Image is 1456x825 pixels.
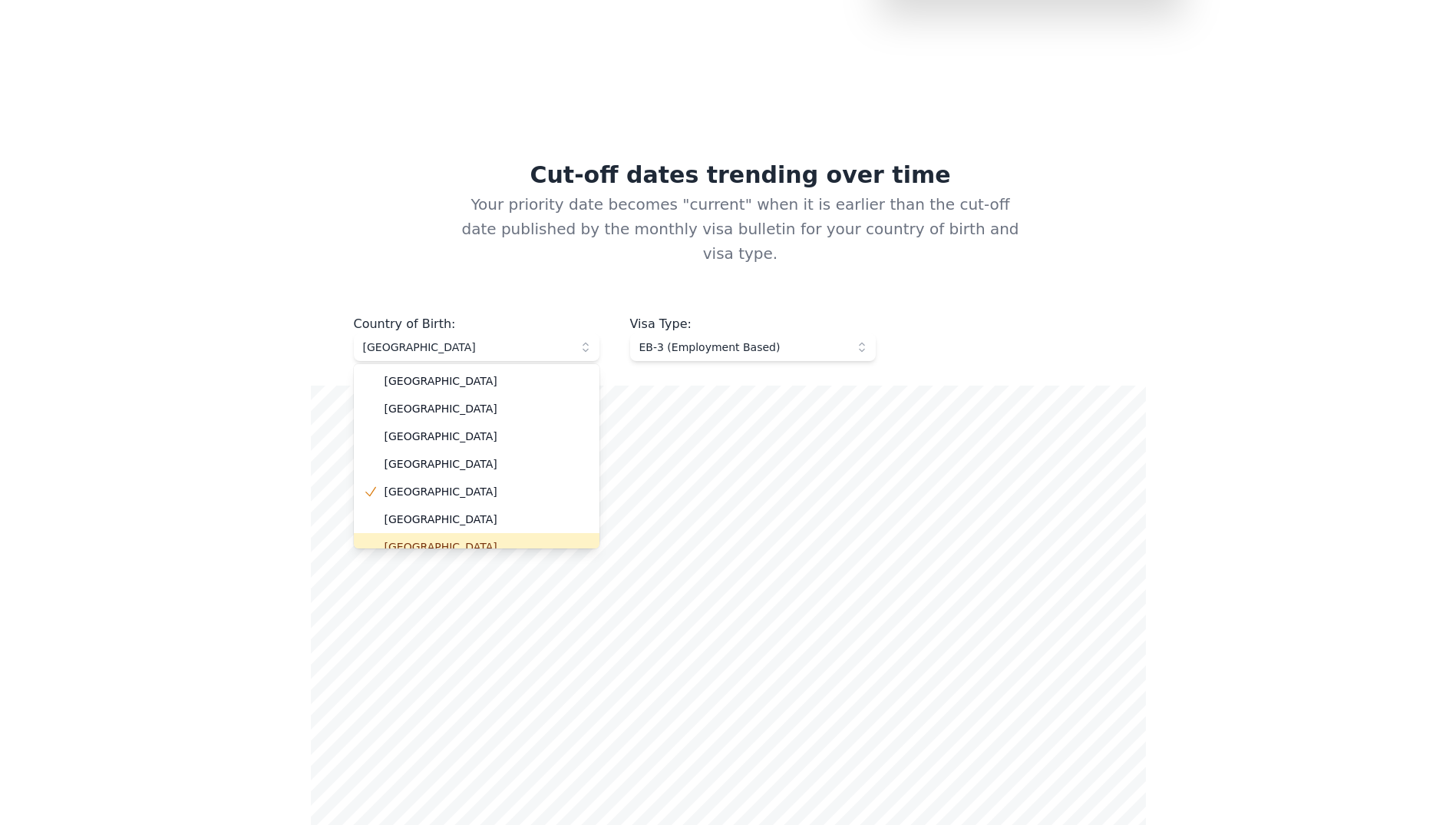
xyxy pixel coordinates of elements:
span: [GEOGRAPHIC_DATA] [385,539,587,555]
ul: [GEOGRAPHIC_DATA] [354,364,599,548]
span: EB-3 (Employment Based) [639,340,845,355]
p: Your priority date becomes "current" when it is earlier than the cut-off date published by the mo... [434,192,1023,315]
h2: Cut-off dates trending over time [311,161,1146,192]
span: [GEOGRAPHIC_DATA] [385,484,587,499]
div: Country of Birth : [354,315,599,333]
button: [GEOGRAPHIC_DATA] [354,333,599,361]
button: EB-3 (Employment Based) [630,333,876,361]
span: [GEOGRAPHIC_DATA] [385,456,587,472]
span: [GEOGRAPHIC_DATA] [385,373,587,389]
span: [GEOGRAPHIC_DATA] [385,512,587,527]
span: [GEOGRAPHIC_DATA] [363,340,569,355]
span: [GEOGRAPHIC_DATA] [385,401,587,416]
div: Visa Type : [630,315,876,333]
span: [GEOGRAPHIC_DATA] [385,429,587,444]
